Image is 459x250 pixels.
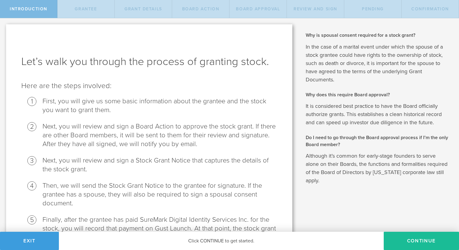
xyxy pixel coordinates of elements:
span: Introduction [10,6,47,12]
h1: Let’s walk you through the process of granting stock. [21,54,277,69]
p: Here are the steps involved: [21,81,277,91]
p: Although it’s common for early-stage founders to serve alone on their Boards, the functions and f... [306,152,450,185]
li: First, you will give us some basic information about the grantee and the stock you want to grant ... [42,97,277,115]
span: Confirmation [411,6,449,12]
p: It is considered best practice to have the Board officially authorize grants. This establishes a ... [306,102,450,127]
h2: Why is spousal consent required for a stock grant? [306,32,450,39]
li: Next, you will review and sign a Stock Grant Notice that captures the details of the stock grant. [42,156,277,174]
span: Grant Details [124,6,162,12]
span: Board Action [182,6,219,12]
span: Pending [362,6,384,12]
li: Next, you will review and sign a Board Action to approve the stock grant. If there are other Boar... [42,122,277,149]
li: Then, we will send the Stock Grant Notice to the grantee for signature. If the grantee has a spou... [42,181,277,208]
span: Grantee [75,6,97,12]
span: Board Approval [236,6,280,12]
h2: Why does this require Board approval? [306,91,450,98]
div: Click CONTINUE to get started. [59,232,384,250]
button: Continue [384,232,459,250]
p: In the case of a marital event under which the spouse of a stock grantee could have rights to the... [306,43,450,84]
span: Review and Sign [294,6,337,12]
h2: Do I need to go through the Board approval process if I’m the only Board member? [306,134,450,148]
